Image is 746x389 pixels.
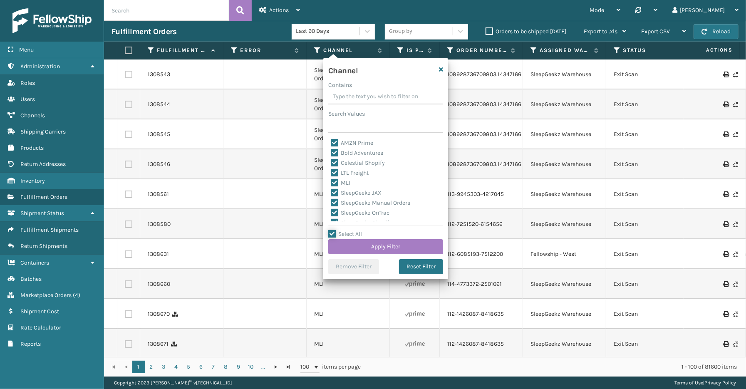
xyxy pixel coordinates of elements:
[447,220,503,228] a: 112-7251520-6154656
[331,189,382,196] label: SleepGeekz JAX
[733,131,738,137] i: Never Shipped
[20,161,66,168] span: Return Addresses
[20,128,66,135] span: Shipping Carriers
[328,230,362,238] label: Select All
[399,259,443,274] button: Reset Filter
[157,361,170,373] a: 3
[674,380,703,386] a: Terms of Use
[170,361,182,373] a: 4
[723,251,728,257] i: Print Label
[523,179,606,209] td: SleepGeekz Warehouse
[20,193,67,201] span: Fulfillment Orders
[331,159,385,166] label: Celestial Shopify
[328,63,358,76] h4: Channel
[674,377,736,389] div: |
[148,130,170,139] a: 1308545
[220,361,232,373] a: 8
[606,59,689,89] td: Exit Scan
[389,27,412,36] div: Group by
[733,251,738,257] i: Never Shipped
[148,160,170,168] a: 1308546
[20,259,49,266] span: Containers
[606,239,689,269] td: Exit Scan
[19,46,34,53] span: Menu
[447,340,504,348] a: 112-1426087-8418635
[157,47,207,54] label: Fulfillment Order Id
[114,377,232,389] p: Copyright 2023 [PERSON_NAME]™ v [TECHNICAL_ID]
[12,8,92,33] img: logo
[20,340,41,347] span: Reports
[307,299,390,329] td: MLI
[704,380,736,386] a: Privacy Policy
[148,310,170,318] a: 1308670
[245,361,257,373] a: 10
[447,280,502,288] a: 114-4773372-2501061
[733,281,738,287] i: Never Shipped
[20,308,59,315] span: Shipment Cost
[447,310,504,318] a: 112-1426087-8418635
[606,209,689,239] td: Exit Scan
[195,361,207,373] a: 6
[331,209,389,216] label: SleepGeekz OnTrac
[723,72,728,77] i: Print Label
[307,269,390,299] td: MLI
[523,59,606,89] td: SleepGeekz Warehouse
[296,27,360,36] div: Last 90 Days
[148,70,170,79] a: 1308543
[733,102,738,107] i: Never Shipped
[406,47,424,54] label: Is Prime
[523,299,606,329] td: SleepGeekz Warehouse
[723,281,728,287] i: Print Label
[285,364,292,370] span: Go to the last page
[20,210,64,217] span: Shipment Status
[606,329,689,359] td: Exit Scan
[447,70,521,79] a: 108928736709803.14347166
[232,361,245,373] a: 9
[20,226,79,233] span: Fulfillment Shipments
[523,329,606,359] td: SleepGeekz Warehouse
[733,191,738,197] i: Never Shipped
[606,119,689,149] td: Exit Scan
[20,144,44,151] span: Products
[307,179,390,209] td: MLI
[20,324,61,331] span: Rate Calculator
[331,199,410,206] label: SleepGeekz Manual Orders
[733,341,738,347] i: Never Shipped
[523,209,606,239] td: SleepGeekz Warehouse
[486,28,566,35] label: Orders to be shipped [DATE]
[148,190,169,198] a: 1308561
[269,7,289,14] span: Actions
[606,179,689,209] td: Exit Scan
[20,292,72,299] span: Marketplace Orders
[606,269,689,299] td: Exit Scan
[606,89,689,119] td: Exit Scan
[372,363,737,371] div: 1 - 100 of 81600 items
[641,28,670,35] span: Export CSV
[307,59,390,89] td: SleepGeekz Manual Orders
[300,363,313,371] span: 100
[331,139,373,146] label: AMZN Prime
[447,130,521,139] a: 108928736709803.14347166
[680,43,738,57] span: Actions
[307,119,390,149] td: SleepGeekz Manual Orders
[148,220,171,228] a: 1308580
[331,219,392,226] label: SleepGeekz Shopify
[307,329,390,359] td: MLI
[328,259,379,274] button: Remove Filter
[723,161,728,167] i: Print Label
[323,47,374,54] label: Channel
[328,89,443,104] input: Type the text you wish to filter on
[307,239,390,269] td: MLI
[694,24,739,39] button: Reload
[523,239,606,269] td: Fellowship - West
[282,361,295,373] a: Go to the last page
[523,149,606,179] td: SleepGeekz Warehouse
[20,243,67,250] span: Return Shipments
[723,221,728,227] i: Print Label
[723,341,728,347] i: Print Label
[723,191,728,197] i: Print Label
[447,160,521,168] a: 108928736709803.14347166
[331,169,369,176] label: LTL Freight
[540,47,590,54] label: Assigned Warehouse
[300,361,361,373] span: items per page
